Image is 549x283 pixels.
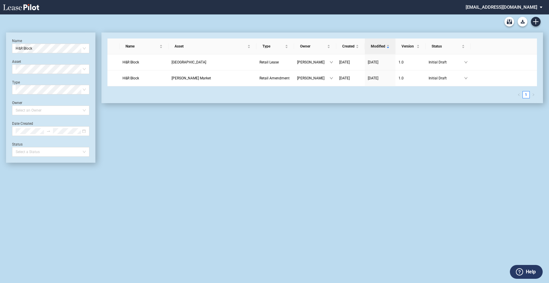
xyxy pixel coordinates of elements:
[259,76,290,80] span: Retail Amendment
[262,43,284,49] span: Type
[119,38,169,54] th: Name
[530,91,537,98] button: right
[523,91,530,98] li: 1
[175,43,246,49] span: Asset
[46,129,51,133] span: swap-right
[531,17,541,26] a: Create new document
[126,43,158,49] span: Name
[368,75,392,81] a: [DATE]
[515,91,523,98] li: Previous Page
[12,60,21,64] label: Asset
[399,75,423,81] a: 1.0
[429,59,464,65] span: Initial Draft
[515,91,523,98] button: left
[532,93,535,96] span: right
[330,60,333,64] span: down
[12,39,22,43] label: Name
[518,17,527,26] button: Download Blank Form
[368,76,378,80] span: [DATE]
[523,91,529,98] a: 1
[297,75,330,81] span: [PERSON_NAME]
[123,76,139,80] span: H&R Block
[530,91,537,98] li: Next Page
[123,60,139,64] span: H&R Block
[510,265,543,279] button: Help
[169,38,256,54] th: Asset
[399,60,404,64] span: 1 . 0
[297,59,330,65] span: [PERSON_NAME]
[336,38,365,54] th: Created
[12,142,23,146] label: Status
[368,60,378,64] span: [DATE]
[368,59,392,65] a: [DATE]
[371,43,385,49] span: Modified
[330,76,333,80] span: down
[256,38,294,54] th: Type
[12,80,20,85] label: Type
[172,75,253,81] a: [PERSON_NAME] Market
[429,75,464,81] span: Initial Draft
[123,59,166,65] a: H&R Block
[395,38,426,54] th: Version
[464,60,468,64] span: down
[16,44,86,53] span: H&R Block
[399,76,404,80] span: 1 . 0
[432,43,461,49] span: Status
[517,93,520,96] span: left
[172,59,253,65] a: [GEOGRAPHIC_DATA]
[526,268,536,276] label: Help
[339,59,362,65] a: [DATE]
[402,43,415,49] span: Version
[516,17,529,26] md-menu: Download Blank Form List
[12,122,33,126] label: Date Created
[504,17,514,26] a: Archive
[426,38,471,54] th: Status
[300,43,326,49] span: Owner
[339,60,350,64] span: [DATE]
[172,76,211,80] span: Fridley Market
[123,75,166,81] a: H&R Block
[172,60,206,64] span: Braemar Village Center
[339,76,350,80] span: [DATE]
[259,75,291,81] a: Retail Amendment
[259,59,291,65] a: Retail Lease
[399,59,423,65] a: 1.0
[464,76,468,80] span: down
[259,60,279,64] span: Retail Lease
[46,129,51,133] span: to
[12,101,22,105] label: Owner
[294,38,336,54] th: Owner
[342,43,355,49] span: Created
[365,38,395,54] th: Modified
[339,75,362,81] a: [DATE]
